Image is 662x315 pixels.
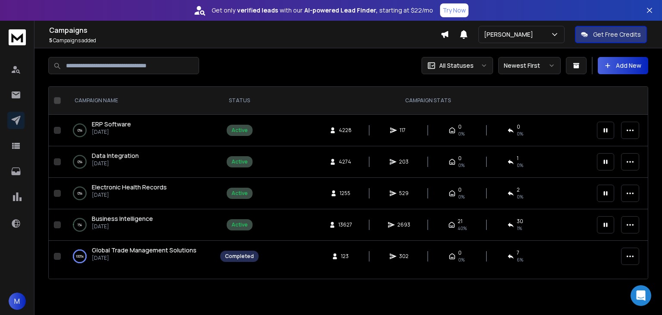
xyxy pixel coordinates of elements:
a: ERP Software [92,120,131,129]
p: 0 % [78,126,82,135]
div: Open Intercom Messenger [631,285,651,306]
div: Completed [225,253,254,260]
p: [DATE] [92,129,131,135]
span: 0 [458,155,462,162]
button: Try Now [440,3,468,17]
span: 0 [517,123,520,130]
td: 1%Business Intelligence[DATE] [64,209,215,241]
span: Business Intelligence [92,214,153,223]
div: Active [231,221,248,228]
span: 5 [49,37,52,44]
th: CAMPAIGN STATS [264,87,592,115]
th: STATUS [215,87,264,115]
span: 7 [517,249,519,256]
p: Get Free Credits [593,30,641,39]
span: 0% [458,256,465,263]
button: M [9,293,26,310]
span: 0% [458,162,465,169]
p: Try Now [443,6,466,15]
p: Get only with our starting at $22/mo [212,6,433,15]
button: Get Free Credits [575,26,647,43]
strong: AI-powered Lead Finder, [304,6,378,15]
button: Newest First [498,57,561,74]
span: 1 [517,155,518,162]
p: All Statuses [439,61,474,70]
div: Active [231,158,248,165]
p: 1 % [78,220,82,229]
p: 0 % [78,189,82,198]
span: 40 % [458,225,467,232]
span: 4274 [339,158,351,165]
button: Add New [598,57,648,74]
span: 0 % [517,162,523,169]
span: Data Integration [92,151,139,160]
p: 0 % [78,157,82,166]
span: 117 [400,127,408,134]
p: Campaigns added [49,37,440,44]
span: 21 [458,218,462,225]
span: 0 % [517,130,523,137]
a: Electronic Health Records [92,183,167,192]
p: 100 % [76,252,84,261]
p: [PERSON_NAME] [484,30,537,39]
img: logo [9,29,26,45]
span: 123 [341,253,350,260]
span: 0 % [517,193,523,200]
span: 302 [399,253,409,260]
span: 0 [458,186,462,193]
td: 0%Data Integration[DATE] [64,146,215,178]
span: 4228 [339,127,352,134]
td: 0%ERP Software[DATE] [64,115,215,146]
a: Business Intelligence [92,214,153,223]
span: 2693 [397,221,410,228]
span: 1255 [340,190,350,197]
span: 0% [458,193,465,200]
div: Active [231,190,248,197]
span: 0 [458,249,462,256]
th: CAMPAIGN NAME [64,87,215,115]
span: 529 [399,190,409,197]
div: Active [231,127,248,134]
a: Global Trade Management Solutions [92,246,197,255]
p: [DATE] [92,255,197,261]
a: Data Integration [92,151,139,160]
h1: Campaigns [49,25,440,35]
p: [DATE] [92,223,153,230]
strong: verified leads [237,6,278,15]
td: 0%Electronic Health Records[DATE] [64,178,215,209]
span: 2 [517,186,520,193]
span: 30 [517,218,523,225]
span: 0% [458,130,465,137]
span: 1 % [517,225,522,232]
span: 6 % [517,256,523,263]
td: 100%Global Trade Management Solutions[DATE] [64,241,215,272]
p: [DATE] [92,192,167,198]
span: 0 [458,123,462,130]
p: [DATE] [92,160,139,167]
span: 203 [399,158,409,165]
span: 13627 [338,221,352,228]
